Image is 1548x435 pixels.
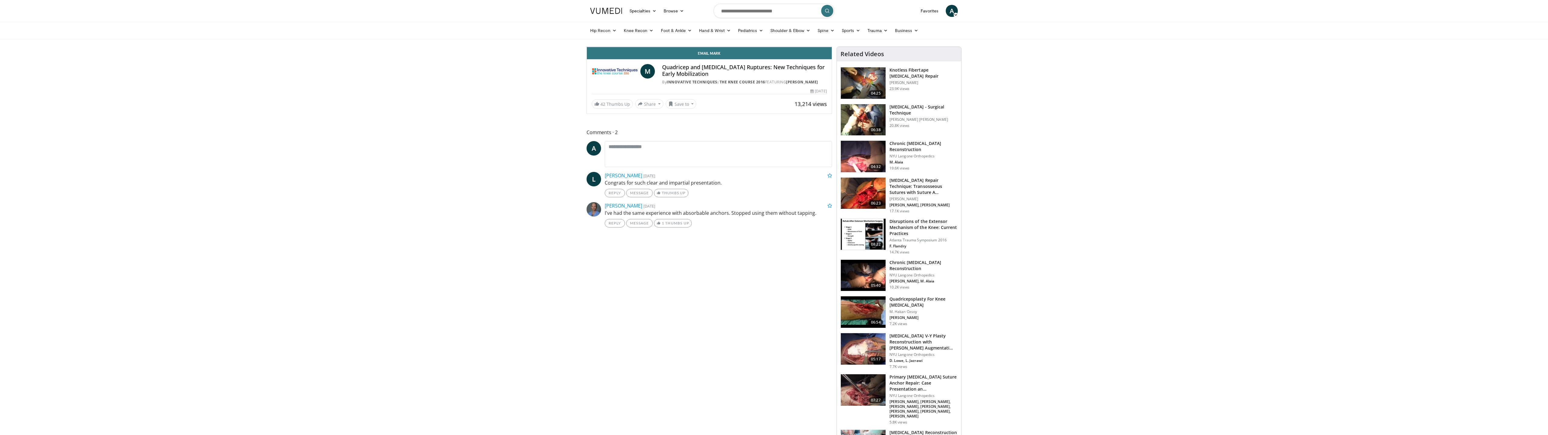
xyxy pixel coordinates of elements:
img: a284ffb3-f88c-46bb-88bb-d0d390e931a0.150x105_q85_crop-smart_upscale.jpg [841,178,886,209]
a: M [640,64,655,79]
a: Reply [605,219,625,227]
p: 20.8K views [889,123,909,128]
span: 06:38 [869,127,883,133]
a: Hip Recon [587,24,620,37]
p: F. Flandry [889,244,958,249]
p: [PERSON_NAME], M. Alaia [889,279,958,284]
a: Message [626,219,653,227]
p: 7.2K views [889,321,907,326]
a: 08:22 Disruptions of the Extensor Mechanism of the Knee: Current Practices Atlanta Trauma Symposi... [841,218,958,255]
img: c329ce19-05ea-4e12-b583-111b1ee27852.150x105_q85_crop-smart_upscale.jpg [841,219,886,250]
a: 06:54 Quadricepsplasty For Knee [MEDICAL_DATA] M. Hakan Ozsoy [PERSON_NAME] 7.2K views [841,296,958,328]
a: Thumbs Up [654,189,688,197]
p: M. Hakan Ozsoy [889,309,958,314]
a: [PERSON_NAME] [605,202,642,209]
a: A [946,5,958,17]
p: 19.6K views [889,166,909,171]
p: NYU Langone Orthopedics [889,352,958,357]
span: 06:23 [869,200,883,206]
p: [PERSON_NAME] [889,315,958,320]
img: eWNh-8akTAF2kj8X4xMDoxOmdtO40mAx.150x105_q85_crop-smart_upscale.jpg [841,260,886,291]
img: VuMedi Logo [590,8,622,14]
span: 13,214 views [795,100,827,108]
img: E-HI8y-Omg85H4KX4xMDoxOjBzMTt2bJ.150x105_q85_crop-smart_upscale.jpg [841,141,886,172]
p: 17.1K views [889,209,909,214]
a: 06:38 [MEDICAL_DATA] - Surgical Technique [PERSON_NAME] [PERSON_NAME] 20.8K views [841,104,958,136]
h3: Quadricepsplasty For Knee [MEDICAL_DATA] [889,296,958,308]
a: Specialties [626,5,660,17]
a: Pediatrics [734,24,767,37]
p: 7.7K views [889,364,907,369]
a: 07:27 Primary [MEDICAL_DATA] Suture Anchor Repair: Case Presentation an… NYU Langone Orthopedics ... [841,374,958,425]
a: Email Mark [587,47,832,59]
input: Search topics, interventions [714,4,834,18]
a: [PERSON_NAME] [605,172,642,179]
span: 42 [600,101,605,107]
h3: Chronic [MEDICAL_DATA] Reconstruction [889,259,958,272]
span: 07:27 [869,397,883,403]
a: 06:23 [MEDICAL_DATA] Repair Technique: Transosseous Sutures with Suture A… [PERSON_NAME] [PERSON_... [841,177,958,214]
h3: [MEDICAL_DATA] V-Y Plasty Reconstruction with [PERSON_NAME] Augmentati… [889,333,958,351]
span: 1 [662,221,664,225]
h3: Disruptions of the Extensor Mechanism of the Knee: Current Practices [889,218,958,237]
img: E-HI8y-Omg85H4KX4xMDoxOjBzMTt2bJ.150x105_q85_crop-smart_upscale.jpg [841,67,886,99]
button: Save to [666,99,697,109]
span: 08:22 [869,241,883,247]
a: [PERSON_NAME] [786,79,818,85]
a: Sports [838,24,864,37]
p: 5.8K views [889,420,907,425]
div: [DATE] [810,89,827,94]
img: Avatar [587,202,601,217]
div: By FEATURING [662,79,827,85]
p: NYU Langone Orthopedics [889,393,958,398]
a: Browse [660,5,688,17]
p: NYU Langone Orthopedics [889,273,958,278]
img: Innovative Techniques: the Knee Course 2016 [592,64,638,79]
span: Comments 2 [587,128,832,136]
p: Congrats for such clear and impartial presentation. [605,179,832,186]
a: 04:32 Chronic [MEDICAL_DATA] Reconstruction NYU Langone Orthopedics M. Alaia 19.6K views [841,140,958,172]
img: 50956ccb-5814-4b6b-bfb2-e5cdb7275605.150x105_q85_crop-smart_upscale.jpg [841,296,886,328]
span: 04:25 [869,90,883,96]
a: Knee Recon [620,24,657,37]
span: 04:32 [869,164,883,170]
h3: Primary [MEDICAL_DATA] Suture Anchor Repair: Case Presentation an… [889,374,958,392]
p: 14.7K views [889,250,909,255]
h3: [MEDICAL_DATA] - Surgical Technique [889,104,958,116]
a: A [587,141,601,156]
a: Reply [605,189,625,197]
a: L [587,172,601,186]
p: [PERSON_NAME] [889,197,958,201]
p: 10.2K views [889,285,909,290]
a: Business [891,24,922,37]
span: 06:54 [869,319,883,325]
a: 04:25 Knotless Fibertape [MEDICAL_DATA] Repair [PERSON_NAME] 23.9K views [841,67,958,99]
p: Atlanta Trauma Symposium 2016 [889,238,958,243]
a: Trauma [864,24,891,37]
img: d014f5fd-cbc6-43de-885c-b4dd16b39b80.jpg.150x105_q85_crop-smart_upscale.jpg [841,333,886,365]
span: 05:17 [869,356,883,362]
p: D. Lowe, L. Jazrawi [889,358,958,363]
button: Share [635,99,663,109]
a: 05:17 [MEDICAL_DATA] V-Y Plasty Reconstruction with [PERSON_NAME] Augmentati… NYU Langone Orthope... [841,333,958,369]
a: Innovative Techniques: the Knee Course 2016 [667,79,765,85]
a: Spine [814,24,838,37]
p: 23.9K views [889,86,909,91]
h4: Quadricep and [MEDICAL_DATA] Ruptures: New Techniques for Early Mobilization [662,64,827,77]
h3: [MEDICAL_DATA] Repair Technique: Transosseous Sutures with Suture A… [889,177,958,195]
a: Shoulder & Elbow [767,24,814,37]
a: 05:40 Chronic [MEDICAL_DATA] Reconstruction NYU Langone Orthopedics [PERSON_NAME], M. Alaia 10.2K... [841,259,958,292]
p: [PERSON_NAME] [889,80,958,85]
h3: Chronic [MEDICAL_DATA] Reconstruction [889,140,958,153]
small: [DATE] [643,173,655,179]
a: Message [626,189,653,197]
h4: Related Videos [841,50,884,58]
p: [PERSON_NAME] [PERSON_NAME] [889,117,958,122]
a: Foot & Ankle [657,24,696,37]
a: 1 Thumbs Up [654,219,692,227]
